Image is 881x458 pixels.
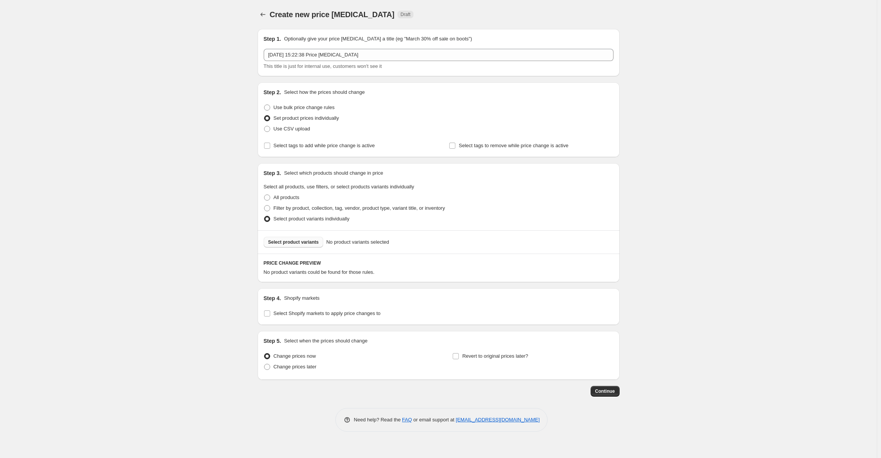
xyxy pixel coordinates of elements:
span: Continue [595,388,615,394]
span: or email support at [412,417,456,423]
span: Set product prices individually [274,115,339,121]
span: This title is just for internal use, customers won't see it [264,63,382,69]
a: FAQ [402,417,412,423]
h2: Step 1. [264,35,281,43]
button: Select product variants [264,237,324,247]
p: Optionally give your price [MEDICAL_DATA] a title (eg "March 30% off sale on boots") [284,35,472,43]
span: Change prices later [274,364,317,370]
span: Use CSV upload [274,126,310,132]
span: Select all products, use filters, or select products variants individually [264,184,414,190]
span: Need help? Read the [354,417,402,423]
span: No product variants could be found for those rules. [264,269,375,275]
p: Shopify markets [284,294,319,302]
span: Use bulk price change rules [274,104,335,110]
span: Filter by product, collection, tag, vendor, product type, variant title, or inventory [274,205,445,211]
span: Draft [400,11,410,18]
a: [EMAIL_ADDRESS][DOMAIN_NAME] [456,417,540,423]
span: Select Shopify markets to apply price changes to [274,310,381,316]
span: Revert to original prices later? [462,353,528,359]
span: All products [274,194,300,200]
span: Select tags to remove while price change is active [459,143,569,148]
button: Continue [591,386,620,397]
p: Select how the prices should change [284,88,365,96]
p: Select which products should change in price [284,169,383,177]
span: Select product variants individually [274,216,349,222]
span: Create new price [MEDICAL_DATA] [270,10,395,19]
span: Change prices now [274,353,316,359]
button: Price change jobs [258,9,268,20]
h2: Step 3. [264,169,281,177]
h2: Step 4. [264,294,281,302]
h2: Step 5. [264,337,281,345]
input: 30% off holiday sale [264,49,613,61]
h2: Step 2. [264,88,281,96]
span: No product variants selected [326,238,389,246]
h6: PRICE CHANGE PREVIEW [264,260,613,266]
span: Select product variants [268,239,319,245]
p: Select when the prices should change [284,337,367,345]
span: Select tags to add while price change is active [274,143,375,148]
